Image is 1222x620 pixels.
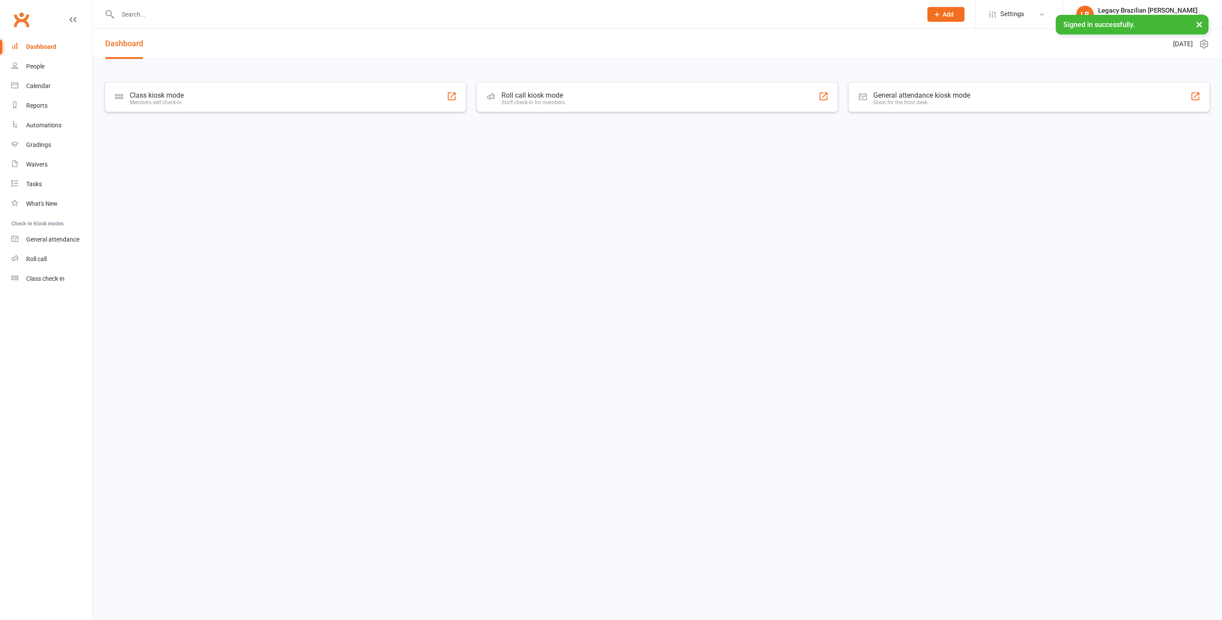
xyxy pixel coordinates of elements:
[26,122,62,129] div: Automations
[11,37,92,57] a: Dashboard
[11,269,92,289] a: Class kiosk mode
[11,194,92,214] a: What's New
[1098,14,1198,22] div: Legacy Brazilian [PERSON_NAME]
[1098,7,1198,14] div: Legacy Brazilian [PERSON_NAME]
[26,63,45,70] div: People
[11,230,92,249] a: General attendance kiosk mode
[26,102,48,109] div: Reports
[11,135,92,155] a: Gradings
[1000,4,1024,24] span: Settings
[26,181,42,187] div: Tasks
[11,249,92,269] a: Roll call
[501,91,565,99] div: Roll call kiosk mode
[26,141,51,148] div: Gradings
[943,11,954,18] span: Add
[26,43,56,50] div: Dashboard
[130,91,184,99] div: Class kiosk mode
[927,7,965,22] button: Add
[1173,39,1193,49] span: [DATE]
[1076,6,1094,23] div: LB
[873,91,970,99] div: General attendance kiosk mode
[873,99,970,106] div: Great for the front desk
[26,161,48,168] div: Waivers
[26,200,58,207] div: What's New
[11,174,92,194] a: Tasks
[11,57,92,76] a: People
[501,99,565,106] div: Staff check-in for members
[1064,20,1135,29] span: Signed in successfully.
[26,236,79,243] div: General attendance
[10,9,32,31] a: Clubworx
[11,116,92,135] a: Automations
[26,255,47,262] div: Roll call
[11,96,92,116] a: Reports
[11,155,92,174] a: Waivers
[1191,15,1207,34] button: ×
[130,99,184,106] div: Members self check-in
[105,29,143,59] a: Dashboard
[115,8,916,20] input: Search...
[26,82,51,89] div: Calendar
[26,275,65,282] div: Class check-in
[11,76,92,96] a: Calendar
